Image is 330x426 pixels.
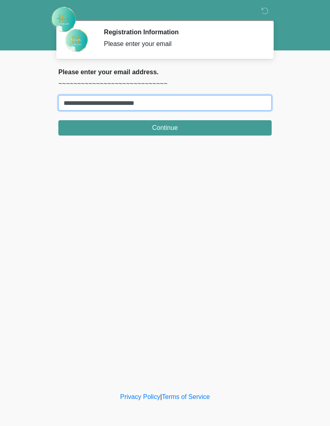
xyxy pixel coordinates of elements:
[104,39,260,49] div: Please enter your email
[58,79,272,89] p: ~~~~~~~~~~~~~~~~~~~~~~~~~~~~~
[120,393,161,400] a: Privacy Policy
[162,393,210,400] a: Terms of Service
[50,6,77,33] img: Rehydrate Aesthetics & Wellness Logo
[160,393,162,400] a: |
[64,28,89,52] img: Agent Avatar
[58,68,272,76] h2: Please enter your email address.
[58,120,272,136] button: Continue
